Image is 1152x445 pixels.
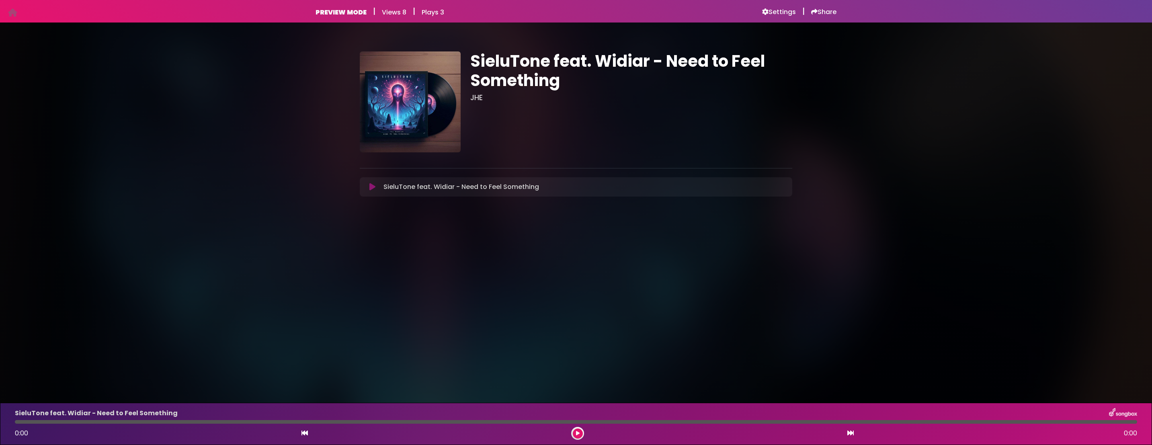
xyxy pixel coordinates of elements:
[762,8,796,16] a: Settings
[811,8,836,16] a: Share
[470,93,792,102] h3: JHE
[316,8,367,16] h6: PREVIEW MODE
[422,8,444,16] h6: Plays 3
[360,51,461,152] img: jaQciFRAQ4eREINVxzLA
[383,182,539,192] p: SieluTone feat. Widiar - Need to Feel Something
[382,8,406,16] h6: Views 8
[802,6,805,16] h5: |
[470,51,792,90] h1: SieluTone feat. Widiar - Need to Feel Something
[373,6,375,16] h5: |
[413,6,415,16] h5: |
